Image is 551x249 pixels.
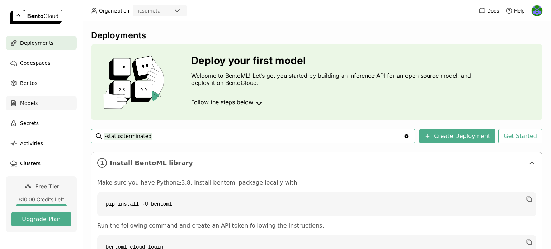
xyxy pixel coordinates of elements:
span: Install BentoML library [110,159,525,167]
span: Docs [487,8,499,14]
span: Deployments [20,39,53,47]
a: Secrets [6,116,77,130]
code: pip install -U bentoml [97,192,536,216]
a: Activities [6,136,77,150]
span: Clusters [20,159,41,168]
p: Run the following command and create an API token following the instructions: [97,222,536,229]
div: Help [505,7,525,14]
span: Activities [20,139,43,148]
button: Get Started [498,129,542,143]
a: Docs [479,7,499,14]
div: 1Install BentoML library [91,152,542,173]
button: Upgrade Plan [11,212,71,226]
span: Secrets [20,119,39,128]
span: Help [514,8,525,14]
img: cover onboarding [97,55,174,109]
img: logo [10,10,62,24]
div: Deployments [91,30,542,41]
span: Free Tier [35,183,59,190]
p: Make sure you have Python≥3.8, install bentoml package locally with: [97,179,536,186]
svg: Clear value [404,133,409,139]
a: Codespaces [6,56,77,70]
button: Create Deployment [419,129,495,143]
span: Models [20,99,38,107]
a: Deployments [6,36,77,50]
p: Welcome to BentoML! Let’s get you started by building an Inference API for an open source model, ... [191,72,475,86]
span: Organization [99,8,129,14]
input: Search [104,130,404,142]
span: Follow the steps below [191,99,253,106]
img: icso meta [532,5,542,16]
h3: Deploy your first model [191,55,475,66]
a: Free Tier$10.00 Credits LeftUpgrade Plan [6,176,77,232]
div: icsometa [138,7,161,14]
a: Models [6,96,77,110]
a: Clusters [6,156,77,171]
input: Selected icsometa. [161,8,162,15]
a: Bentos [6,76,77,90]
span: Codespaces [20,59,50,67]
i: 1 [97,158,107,168]
span: Bentos [20,79,37,87]
div: $10.00 Credits Left [11,196,71,203]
